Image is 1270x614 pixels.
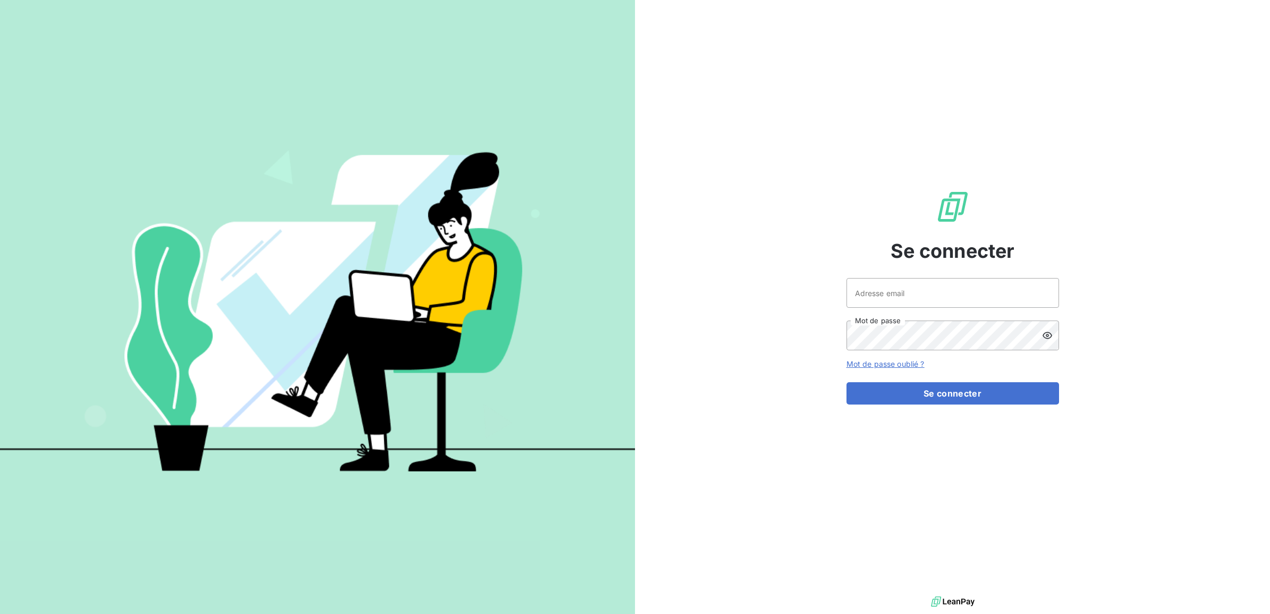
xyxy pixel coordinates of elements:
[846,359,925,368] a: Mot de passe oublié ?
[891,237,1015,265] span: Se connecter
[846,278,1059,308] input: placeholder
[931,594,975,610] img: logo
[936,190,970,224] img: Logo LeanPay
[846,382,1059,405] button: Se connecter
